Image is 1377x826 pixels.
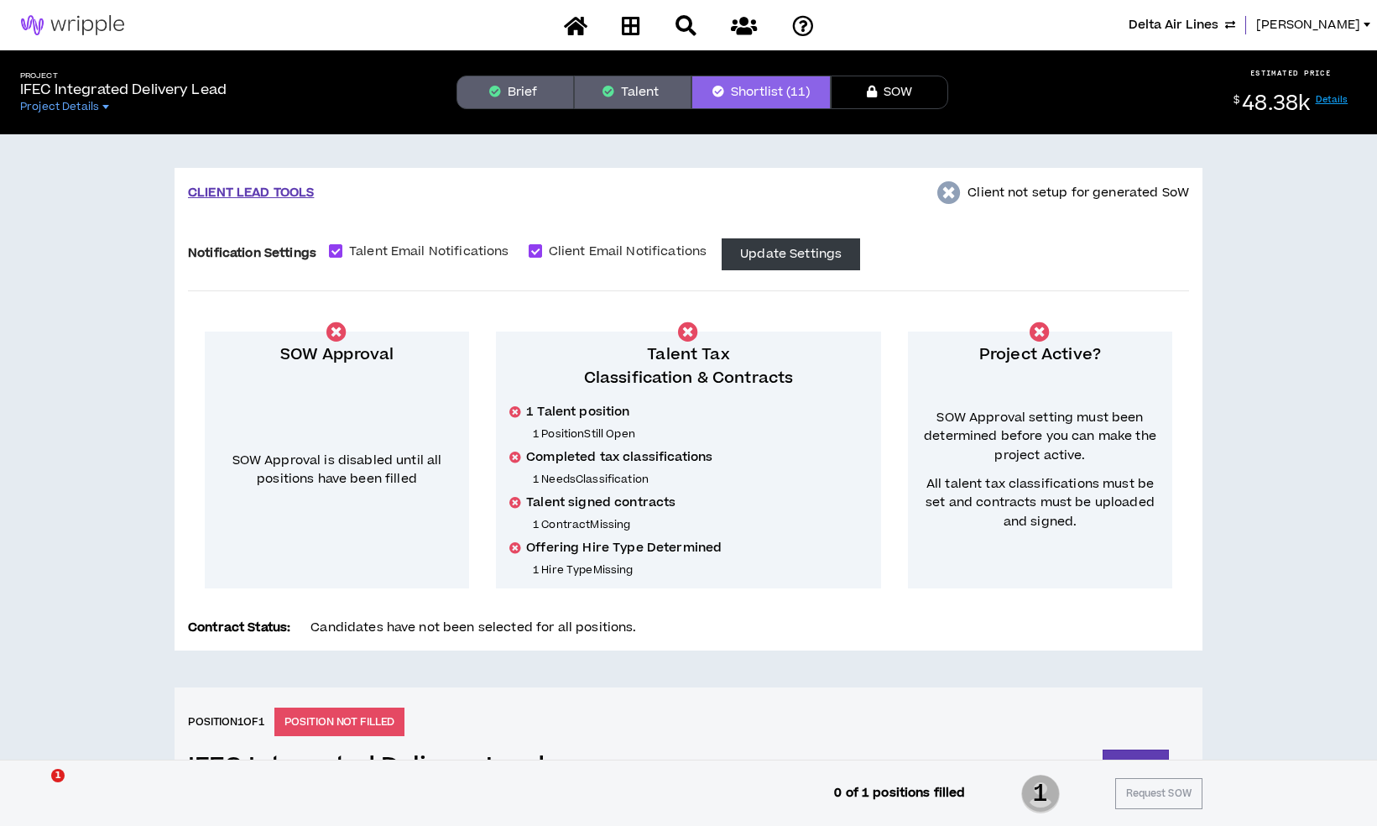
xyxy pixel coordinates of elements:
[509,343,868,390] p: Talent Tax Classification & Contracts
[188,714,264,729] h6: Position 1 of 1
[1115,778,1202,809] button: Request SOW
[1129,16,1235,34] button: Delta Air Lines
[574,76,691,109] button: Talent
[456,76,574,109] button: Brief
[232,452,442,488] span: SOW Approval is disabled until all positions have been filled
[976,750,1082,783] button: Delete Position
[1129,16,1218,34] span: Delta Air Lines
[533,473,868,486] p: 1 Needs Classification
[310,619,636,636] span: Candidates have not been selected for all positions.
[831,76,948,109] button: SOW
[20,100,99,113] span: Project Details
[51,769,65,782] span: 1
[921,475,1159,531] span: All talent tax classifications must be set and contracts must be uploaded and signed.
[1234,93,1239,107] sup: $
[1316,93,1348,106] a: Details
[921,409,1159,465] span: SOW Approval setting must been determined before you can make the project active.
[188,752,545,782] a: IFEC Integrated Delivery Lead
[526,449,712,466] span: Completed tax classifications
[17,769,57,809] iframe: Intercom live chat
[533,563,868,577] p: 1 Hire Type Missing
[722,238,860,270] button: Update Settings
[20,80,227,100] p: IFEC Integrated Delivery Lead
[533,427,868,441] p: 1 Position Still Open
[1021,773,1060,815] span: 1
[188,184,314,202] p: CLIENT LEAD TOOLS
[526,540,722,557] span: Offering Hire Type Determined
[188,619,290,637] p: Contract Status:
[1250,68,1332,78] p: ESTIMATED PRICE
[691,76,831,109] button: Shortlist (11)
[968,184,1189,202] p: Client not setup for generated SoW
[274,708,405,736] p: POSITION NOT FILLED
[218,343,456,367] p: SOW Approval
[834,784,965,802] p: 0 of 1 positions filled
[1256,16,1360,34] span: [PERSON_NAME]
[20,71,227,81] h5: Project
[533,518,868,531] p: 1 Contract Missing
[188,238,316,268] label: Notification Settings
[1103,750,1169,783] button: Share
[921,343,1159,367] p: Project Active?
[342,243,516,261] span: Talent Email Notifications
[542,243,714,261] span: Client Email Notifications
[1242,89,1310,118] span: 48.38k
[526,494,675,511] span: Talent signed contracts
[526,404,629,421] span: 1 Talent position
